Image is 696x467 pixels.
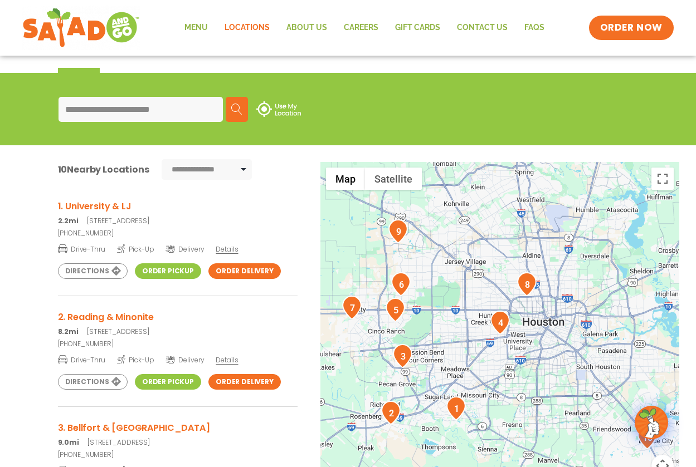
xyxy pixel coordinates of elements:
a: Order Pickup [135,263,201,279]
button: Show street map [326,168,365,190]
a: About Us [278,15,335,41]
strong: 2.2mi [58,216,79,225]
img: search.svg [231,104,242,115]
a: GIFT CARDS [387,15,449,41]
a: [PHONE_NUMBER] [58,339,298,349]
img: use-location.svg [256,101,301,117]
a: Menu [176,15,216,41]
button: Toggle fullscreen view [651,168,674,190]
div: 7 [342,296,362,319]
a: Order Delivery [208,263,281,279]
p: [STREET_ADDRESS] [58,327,298,337]
span: Drive-Thru [58,354,105,365]
a: Directions [58,263,128,279]
div: 5 [386,298,405,322]
a: 2. Reading & Minonite 8.2mi[STREET_ADDRESS] [58,310,298,337]
strong: 9.0mi [58,437,79,447]
span: Delivery [166,355,204,365]
span: Pick-Up [117,243,154,254]
a: [PHONE_NUMBER] [58,228,298,238]
a: FAQs [516,15,553,41]
button: Show satellite imagery [365,168,422,190]
div: 2 [381,401,401,425]
h3: 3. Bellfort & [GEOGRAPHIC_DATA] [58,421,298,435]
a: Locations [216,15,278,41]
p: [STREET_ADDRESS] [58,437,298,448]
a: 3. Bellfort & [GEOGRAPHIC_DATA] 9.0mi[STREET_ADDRESS] [58,421,298,448]
h3: 2. Reading & Minonite [58,310,298,324]
div: 4 [490,311,510,335]
img: wpChatIcon [636,407,667,438]
div: 8 [517,272,537,296]
nav: Menu [176,15,553,41]
a: Drive-Thru Pick-Up Delivery Details [58,240,298,254]
span: Details [216,244,238,254]
div: 1 [446,396,466,420]
span: Pick-Up [117,354,154,365]
div: 9 [388,219,408,243]
p: [STREET_ADDRESS] [58,216,298,226]
a: Directions [58,374,128,390]
div: 3 [393,344,412,368]
a: ORDER NOW [589,16,674,40]
a: [PHONE_NUMBER] [58,450,298,460]
div: 6 [391,272,411,296]
a: Careers [335,15,387,41]
a: Contact Us [449,15,516,41]
a: 1. University & LJ 2.2mi[STREET_ADDRESS] [58,199,298,226]
span: Drive-Thru [58,243,105,254]
a: Order Pickup [135,374,201,390]
div: Nearby Locations [58,163,149,176]
h3: 1. University & LJ [58,199,298,213]
a: Order Delivery [208,374,281,390]
a: Drive-Thru Pick-Up Delivery Details [58,351,298,365]
span: ORDER NOW [600,21,663,35]
strong: 8.2mi [58,327,79,336]
span: 10 [58,163,67,176]
span: Details [216,355,238,365]
span: Delivery [166,244,204,254]
img: new-SAG-logo-768×292 [22,6,140,50]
